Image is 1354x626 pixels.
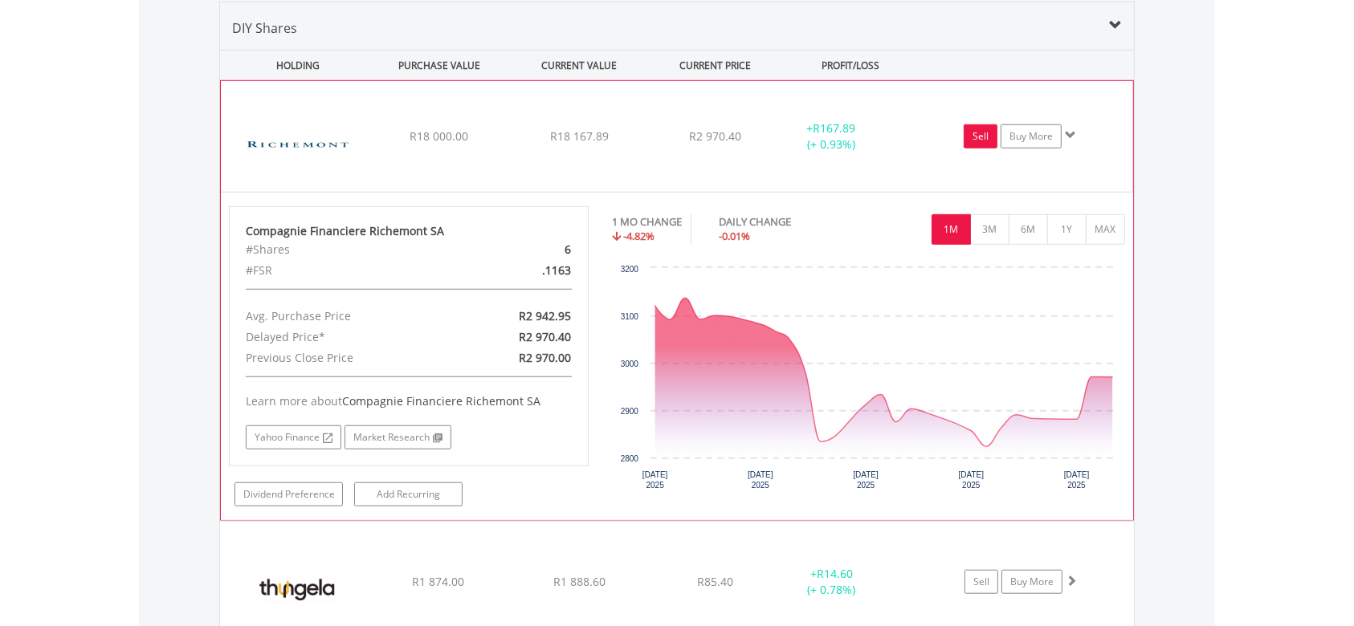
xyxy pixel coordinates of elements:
[965,570,998,594] a: Sell
[1047,214,1087,245] button: 1Y
[620,312,638,321] text: 3100
[553,574,606,589] span: R1 888.60
[467,260,583,281] div: .1163
[1063,470,1089,490] text: [DATE] 2025
[229,101,367,188] img: EQU.ZA.CFR.png
[624,229,655,243] span: -4.82%
[1001,124,1062,148] a: Buy More
[234,260,467,281] div: #FSR
[234,239,467,260] div: #Shares
[511,51,648,80] div: CURRENT VALUE
[613,214,683,230] div: 1 MO CHANGE
[620,360,638,368] text: 3000
[620,407,638,416] text: 2900
[964,124,997,148] a: Sell
[221,51,367,80] div: HOLDING
[620,265,638,274] text: 3200
[620,454,638,463] text: 2800
[932,214,971,245] button: 1M
[853,470,879,490] text: [DATE] 2025
[519,350,571,365] span: R2 970.00
[970,214,1009,245] button: 3M
[689,128,741,144] span: R2 970.40
[720,229,751,243] span: -0.01%
[817,566,853,581] span: R14.60
[342,393,540,409] span: Compagnie Financiere Richemont SA
[354,482,463,506] a: Add Recurring
[1086,214,1125,245] button: MAX
[748,470,773,490] text: [DATE] 2025
[642,470,667,490] text: [DATE] 2025
[782,51,920,80] div: PROFIT/LOSS
[467,239,583,260] div: 6
[412,574,464,589] span: R1 874.00
[958,470,984,490] text: [DATE] 2025
[246,393,572,409] div: Learn more about
[234,348,467,368] div: Previous Close Price
[519,329,571,344] span: R2 970.40
[771,120,891,152] div: + (+ 0.93%)
[246,223,572,239] div: Compagnie Financiere Richemont SA
[370,51,508,80] div: PURCHASE VALUE
[519,308,571,323] span: R2 942.95
[697,574,733,589] span: R85.40
[246,425,341,449] a: Yahoo Finance
[613,260,1126,501] div: Chart. Highcharts interactive chart.
[234,327,467,348] div: Delayed Price*
[234,306,467,327] div: Avg. Purchase Price
[235,482,343,506] a: Dividend Preference
[1009,214,1048,245] button: 6M
[232,19,297,37] span: DIY Shares
[651,51,779,80] div: CURRENT PRICE
[720,214,848,230] div: DAILY CHANGE
[550,128,609,144] span: R18 167.89
[613,260,1125,501] svg: Interactive chart
[410,128,468,144] span: R18 000.00
[771,566,892,598] div: + (+ 0.78%)
[813,120,855,136] span: R167.89
[345,425,451,449] a: Market Research
[1001,570,1062,594] a: Buy More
